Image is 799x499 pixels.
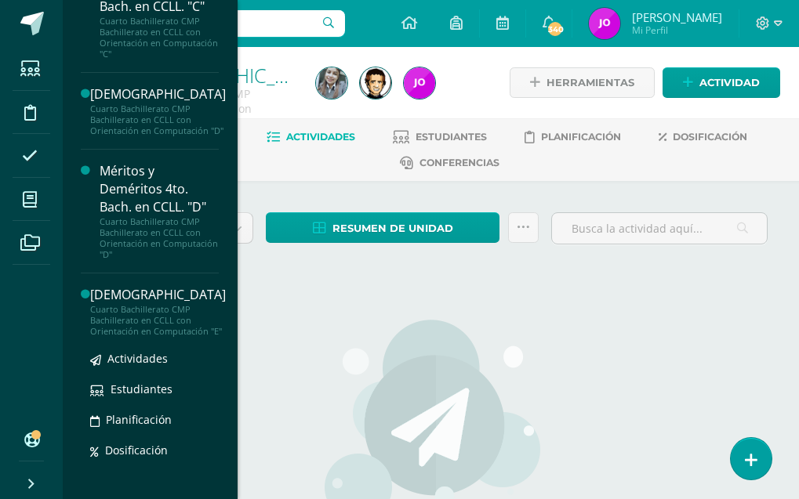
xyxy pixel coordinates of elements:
[90,349,226,367] a: Actividades
[547,20,564,38] span: 340
[419,157,499,168] span: Conferencias
[404,67,435,99] img: 348d307377bbb1ab8432acbc23fb6534.png
[90,103,226,136] div: Cuarto Bachillerato CMP Bachillerato en CCLL con Orientación en Computación "D"
[90,85,226,103] div: [DEMOGRAPHIC_DATA]
[90,304,226,337] div: Cuarto Bachillerato CMP Bachillerato en CCLL con Orientación en Computación "E"
[393,125,487,150] a: Estudiantes
[659,125,747,150] a: Dosificación
[100,162,219,260] a: Méritos y Deméritos 4to. Bach. en CCLL. "D"Cuarto Bachillerato CMP Bachillerato en CCLL con Orien...
[111,381,173,396] span: Estudiantes
[105,443,168,457] span: Dosificación
[699,68,760,97] span: Actividad
[90,85,226,136] a: [DEMOGRAPHIC_DATA]Cuarto Bachillerato CMP Bachillerato en CCLL con Orientación en Computación "D"
[416,131,487,143] span: Estudiantes
[541,131,621,143] span: Planificación
[100,16,219,60] div: Cuarto Bachillerato CMP Bachillerato en CCLL con Orientación en Computación "C"
[552,213,767,244] input: Busca la actividad aquí...
[90,441,226,459] a: Dosificación
[286,131,355,143] span: Actividades
[632,24,722,37] span: Mi Perfil
[90,286,226,304] div: [DEMOGRAPHIC_DATA]
[90,286,226,337] a: [DEMOGRAPHIC_DATA]Cuarto Bachillerato CMP Bachillerato en CCLL con Orientación en Computación "E"
[525,125,621,150] a: Planificación
[360,67,391,99] img: 6056a2abe62e3aa300462f02f2e298e5.png
[316,67,347,99] img: 93a01b851a22af7099796f9ee7ca9c46.png
[332,214,453,243] span: Resumen de unidad
[547,68,634,97] span: Herramientas
[589,8,620,39] img: 348d307377bbb1ab8432acbc23fb6534.png
[90,380,226,398] a: Estudiantes
[107,351,168,366] span: Actividades
[266,212,500,243] a: Resumen de unidad
[632,9,722,25] span: [PERSON_NAME]
[100,216,219,260] div: Cuarto Bachillerato CMP Bachillerato en CCLL con Orientación en Computación "D"
[267,125,355,150] a: Actividades
[90,410,226,428] a: Planificación
[673,131,747,143] span: Dosificación
[400,150,499,175] a: Conferencias
[106,412,172,427] span: Planificación
[663,67,780,98] a: Actividad
[510,67,655,98] a: Herramientas
[100,162,219,216] div: Méritos y Deméritos 4to. Bach. en CCLL. "D"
